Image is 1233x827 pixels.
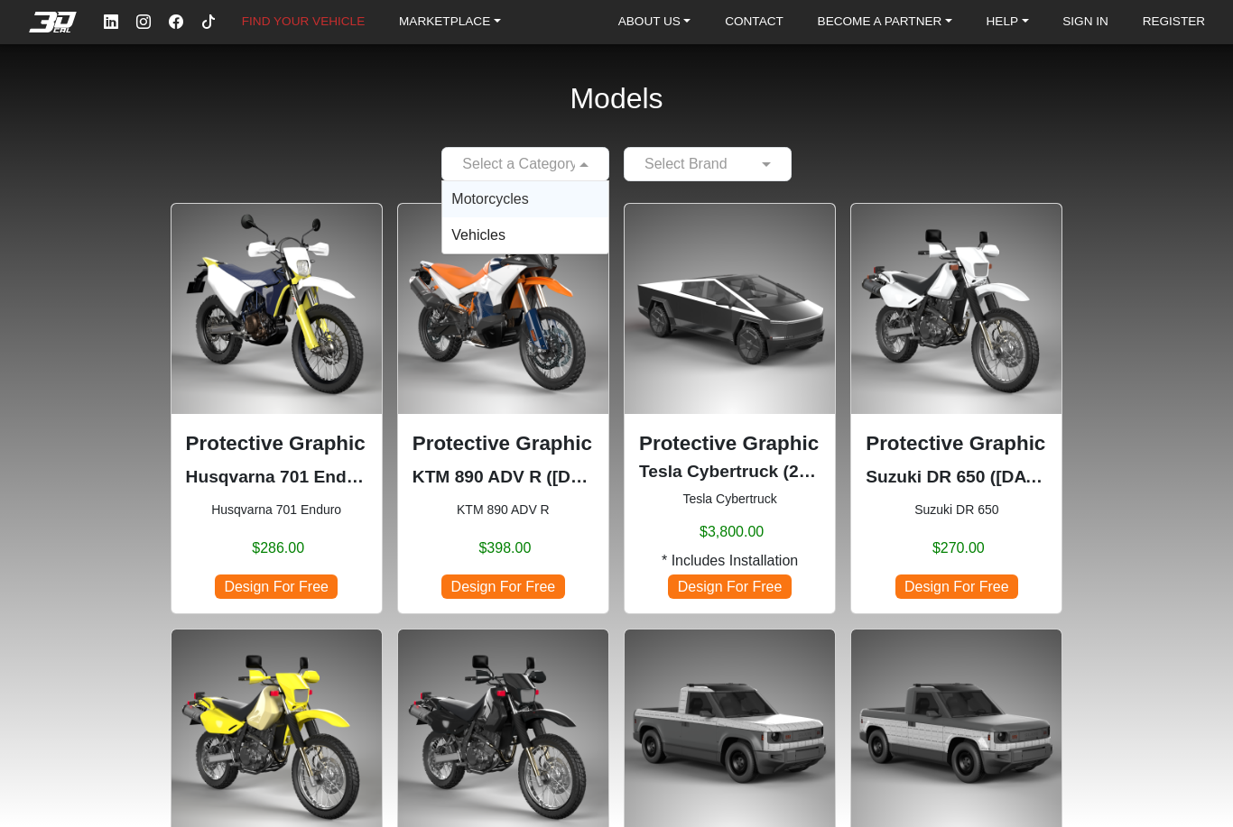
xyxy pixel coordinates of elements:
span: $270.00 [932,538,985,559]
div: Suzuki DR 650 [850,203,1062,614]
span: Design For Free [215,574,338,599]
span: $398.00 [478,538,531,559]
img: Cybertrucknull2024 [625,204,835,414]
img: DR 6501996-2024 [851,204,1061,414]
a: HELP [979,9,1036,36]
p: Protective Graphic Kit [639,428,820,459]
span: Motorcycles [451,191,528,207]
span: $286.00 [252,538,304,559]
h2: Models [570,58,663,140]
a: ABOUT US [611,9,699,36]
img: 890 ADV R null2023-2025 [398,204,608,414]
a: BECOME A PARTNER [811,9,960,36]
span: Design For Free [895,574,1018,599]
div: Husqvarna 701 Enduro [171,203,383,614]
small: KTM 890 ADV R [413,501,594,519]
img: 701 Enduronull2016-2024 [172,204,382,414]
div: Tesla Cybertruck [624,203,836,614]
a: MARKETPLACE [392,9,508,36]
p: Protective Graphic Kit [866,428,1047,459]
span: Vehicles [451,227,505,243]
div: KTM 890 ADV R [397,203,609,614]
span: * Includes Installation [662,550,798,572]
a: SIGN IN [1055,9,1116,36]
small: Suzuki DR 650 [866,501,1047,519]
span: Design For Free [441,574,564,599]
a: FIND YOUR VEHICLE [235,9,372,36]
ng-dropdown-panel: Options List [441,180,609,254]
p: Tesla Cybertruck (2024) [639,459,820,485]
p: Protective Graphic Kit [413,428,594,459]
small: Tesla Cybertruck [639,490,820,509]
small: Husqvarna 701 Enduro [186,501,367,519]
p: Husqvarna 701 Enduro (2016-2024) [186,464,367,491]
p: Protective Graphic Kit [186,428,367,459]
span: Design For Free [668,574,791,599]
p: KTM 890 ADV R (2023-2025) [413,464,594,491]
p: Suzuki DR 650 (1996-2024) [866,464,1047,491]
a: CONTACT [718,9,791,36]
span: $3,800.00 [700,521,764,543]
a: REGISTER [1136,9,1213,36]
